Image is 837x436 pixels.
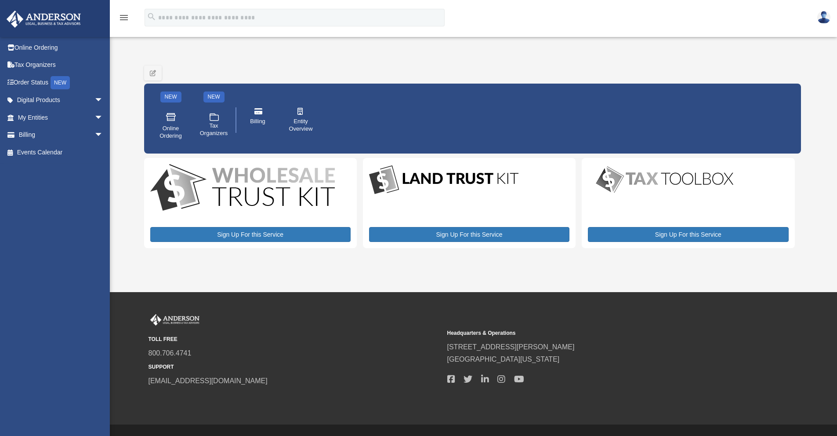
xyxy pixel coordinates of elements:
[447,355,560,363] a: [GEOGRAPHIC_DATA][US_STATE]
[160,92,181,103] div: NEW
[119,15,129,23] a: menu
[6,92,112,109] a: Digital Productsarrow_drop_down
[6,56,116,74] a: Tax Organizers
[817,11,830,24] img: User Pic
[6,73,116,92] a: Order StatusNEW
[283,102,319,139] a: Entity Overview
[51,76,70,89] div: NEW
[447,343,575,351] a: [STREET_ADDRESS][PERSON_NAME]
[149,314,201,326] img: Anderson Advisors Platinum Portal
[147,12,156,22] i: search
[239,102,276,139] a: Billing
[94,126,112,144] span: arrow_drop_down
[447,329,740,338] small: Headquarters & Operations
[6,39,116,56] a: Online Ordering
[6,109,116,126] a: My Entitiesarrow_drop_down
[369,227,569,242] a: Sign Up For this Service
[588,164,742,195] img: taxtoolbox_new-1.webp
[250,118,265,125] span: Billing
[588,227,788,242] a: Sign Up For this Service
[159,125,183,140] span: Online Ordering
[149,349,192,357] a: 800.706.4741
[200,122,228,137] span: Tax Organizers
[6,143,116,161] a: Events Calendar
[203,92,225,103] div: NEW
[289,118,313,133] span: Entity Overview
[94,92,112,110] span: arrow_drop_down
[94,109,112,127] span: arrow_drop_down
[152,106,189,146] a: Online Ordering
[149,335,441,344] small: TOLL FREE
[149,363,441,372] small: SUPPORT
[150,227,351,242] a: Sign Up For this Service
[196,106,232,146] a: Tax Organizers
[4,11,83,28] img: Anderson Advisors Platinum Portal
[6,126,116,144] a: Billingarrow_drop_down
[119,12,129,23] i: menu
[150,164,335,213] img: WS-Trust-Kit-lgo-1.jpg
[149,377,268,385] a: [EMAIL_ADDRESS][DOMAIN_NAME]
[369,164,518,196] img: LandTrust_lgo-1.jpg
